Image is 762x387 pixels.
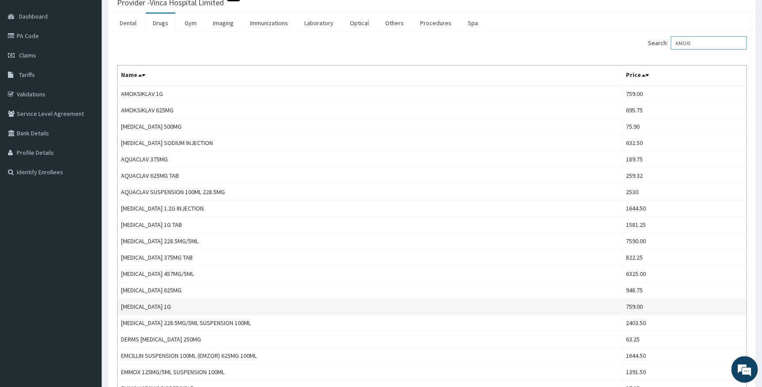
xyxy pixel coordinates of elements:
td: [MEDICAL_DATA] 457MG/5ML [118,266,622,282]
td: 6325.00 [622,266,746,282]
a: Drugs [146,14,175,32]
td: [MEDICAL_DATA] 375MG TAB [118,249,622,266]
td: [MEDICAL_DATA] 228.5MG/5ML [118,233,622,249]
td: 948.75 [622,282,746,299]
th: Name [118,65,622,86]
td: 1391.50 [622,364,746,380]
label: Search: [648,36,747,50]
td: [MEDICAL_DATA] 1G TAB [118,217,622,233]
input: Search: [671,36,747,50]
td: EMMOX 125MG/5ML SUSPENSION 100ML [118,364,622,380]
span: We're online! [51,111,122,201]
td: 632.50 [622,135,746,151]
td: [MEDICAL_DATA] 625MG [118,282,622,299]
td: 1644.50 [622,200,746,217]
a: Others [378,14,411,32]
td: AMOKSIKLAV 625MG [118,102,622,119]
textarea: Type your message and hit 'Enter' [4,241,168,272]
img: d_794563401_company_1708531726252_794563401 [16,44,36,66]
td: 759.00 [622,85,746,102]
td: [MEDICAL_DATA] 500MG [118,119,622,135]
td: 189.75 [622,151,746,168]
a: Procedures [413,14,459,32]
span: Dashboard [19,12,48,20]
div: Minimize live chat window [145,4,166,26]
td: 259.32 [622,168,746,184]
td: 2403.50 [622,315,746,331]
div: Chat with us now [46,50,148,61]
a: Spa [461,14,485,32]
a: Gym [178,14,204,32]
td: 2530 [622,184,746,200]
a: Dental [113,14,144,32]
a: Immunizations [243,14,295,32]
td: 1644.50 [622,348,746,364]
td: AQUACLAV 625MG TAB [118,168,622,184]
a: Laboratory [297,14,341,32]
span: Claims [19,51,36,59]
td: DERMS [MEDICAL_DATA] 250MG [118,331,622,348]
td: [MEDICAL_DATA] 1.2G INJECTION. [118,200,622,217]
td: AQUACLAV SUSPENSION 100ML 228.5MG [118,184,622,200]
td: 759.00 [622,299,746,315]
span: Tariffs [19,71,35,79]
td: [MEDICAL_DATA] SODIUM INJECTION [118,135,622,151]
th: Price [622,65,746,86]
td: 63.25 [622,331,746,348]
a: Optical [343,14,376,32]
td: AMOKSIKLAV 1G [118,85,622,102]
td: 7590.00 [622,233,746,249]
td: 75.90 [622,119,746,135]
td: 1581.25 [622,217,746,233]
td: 822.25 [622,249,746,266]
td: EMCILLIN SUSPENSION 100ML (EMZOR) 625MG 100ML [118,348,622,364]
td: [MEDICAL_DATA] 228.5MG/5ML SUSPENSION 100ML [118,315,622,331]
td: 695.75 [622,102,746,119]
a: Imaging [206,14,241,32]
td: [MEDICAL_DATA] 1G [118,299,622,315]
td: AQUACLAV 375MG [118,151,622,168]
